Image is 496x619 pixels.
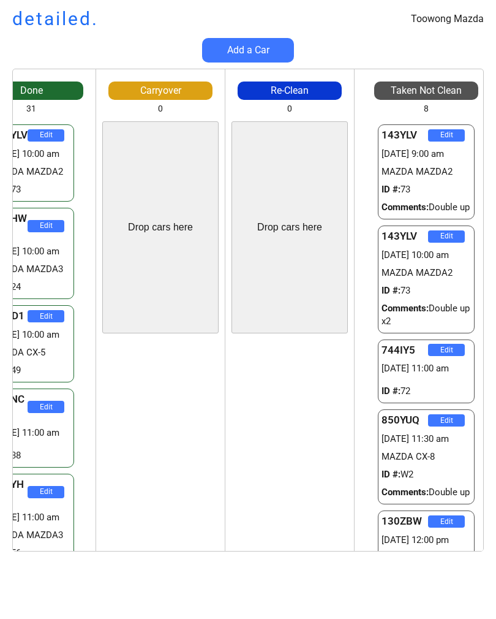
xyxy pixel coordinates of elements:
[381,267,470,279] div: MAZDA MAZDA2
[381,487,429,498] strong: Comments:
[381,362,470,375] div: [DATE] 11:00 am
[381,302,470,328] div: Double up x2
[381,201,470,214] div: Double up
[158,103,163,115] div: 0
[381,486,470,499] div: Double up
[257,221,322,234] div: Drop cars here
[381,202,429,213] strong: Comments:
[381,229,427,244] div: 143YLV
[381,413,427,428] div: 850YUQ
[28,220,64,232] button: Edit
[28,129,64,142] button: Edit
[287,103,292,115] div: 0
[381,184,400,195] strong: ID #:
[108,84,212,97] div: Carryover
[12,6,99,32] h1: detailed.
[381,128,427,143] div: 143YLV
[381,183,470,196] div: 73
[428,129,465,142] button: Edit
[381,343,427,358] div: 744IY5
[381,433,470,446] div: [DATE] 11:30 am
[428,344,465,356] button: Edit
[128,221,193,234] div: Drop cars here
[381,303,429,314] strong: Comments:
[381,284,470,297] div: 73
[428,515,465,528] button: Edit
[381,514,427,529] div: 130ZBW
[28,310,64,322] button: Edit
[202,38,294,63] button: Add a Car
[381,385,400,397] strong: ID #:
[28,401,64,413] button: Edit
[381,249,470,262] div: [DATE] 10:00 am
[381,285,400,296] strong: ID #:
[424,103,429,115] div: 8
[374,84,478,97] div: Taken Not Clean
[381,165,470,178] div: MAZDA MAZDA2
[428,414,465,427] button: Edit
[238,84,342,97] div: Re-Clean
[28,486,64,498] button: Edit
[428,230,465,243] button: Edit
[381,450,470,463] div: MAZDA CX-8
[381,468,470,481] div: W2
[381,469,400,480] strong: ID #:
[411,12,484,26] div: Toowong Mazda
[381,534,470,547] div: [DATE] 12:00 pm
[26,103,36,115] div: 31
[381,148,470,161] div: [DATE] 9:00 am
[381,385,470,398] div: 72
